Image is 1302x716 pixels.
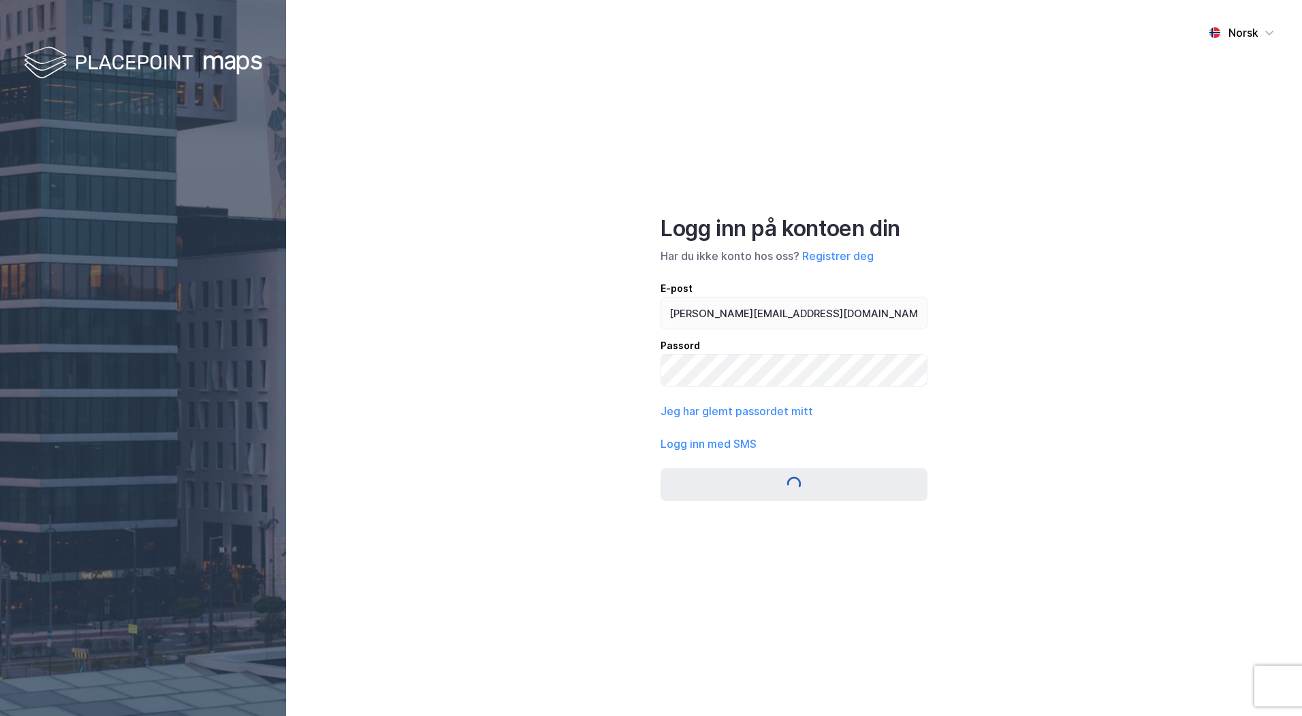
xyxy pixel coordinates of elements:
[1234,651,1302,716] iframe: Chat Widget
[802,248,874,264] button: Registrer deg
[661,248,927,264] div: Har du ikke konto hos oss?
[661,338,927,354] div: Passord
[661,403,813,419] button: Jeg har glemt passordet mitt
[661,280,927,297] div: E-post
[661,436,757,452] button: Logg inn med SMS
[661,215,927,242] div: Logg inn på kontoen din
[1228,25,1258,41] div: Norsk
[24,44,262,84] img: logo-white.f07954bde2210d2a523dddb988cd2aa7.svg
